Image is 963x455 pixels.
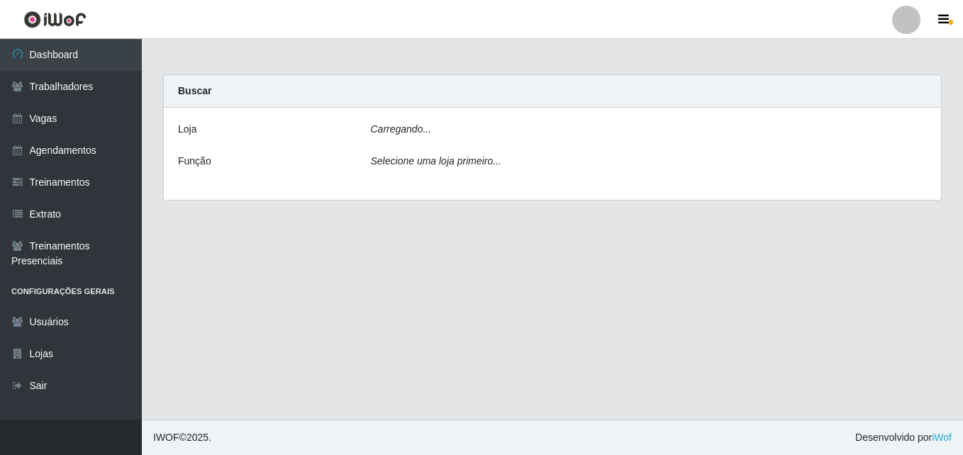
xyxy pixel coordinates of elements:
[153,432,179,443] span: IWOF
[178,154,211,169] label: Função
[178,122,196,137] label: Loja
[153,430,211,445] span: © 2025 .
[932,432,952,443] a: iWof
[855,430,952,445] span: Desenvolvido por
[371,155,501,167] i: Selecione uma loja primeiro...
[23,11,87,28] img: CoreUI Logo
[178,85,211,96] strong: Buscar
[371,123,432,135] i: Carregando...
